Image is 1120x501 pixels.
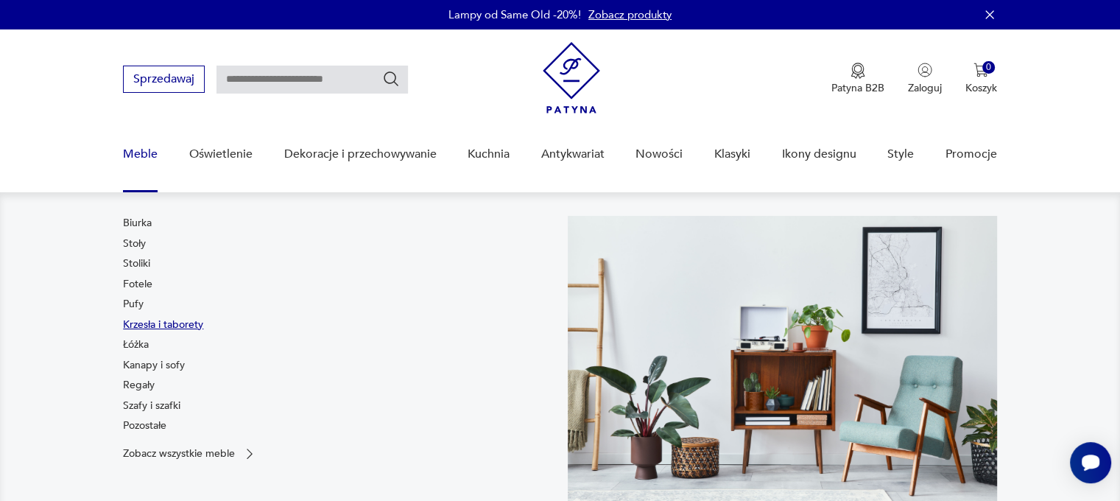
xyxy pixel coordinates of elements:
[123,318,203,332] a: Krzesła i taborety
[448,7,581,22] p: Lampy od Same Old -20%!
[382,70,400,88] button: Szukaj
[1070,442,1111,483] iframe: Smartsupp widget button
[123,358,185,373] a: Kanapy i sofy
[714,126,750,183] a: Klasyki
[908,63,942,95] button: Zaloguj
[123,449,235,458] p: Zobacz wszystkie meble
[831,63,884,95] button: Patyna B2B
[543,42,600,113] img: Patyna - sklep z meblami i dekoracjami vintage
[283,126,436,183] a: Dekoracje i przechowywanie
[189,126,253,183] a: Oświetlenie
[123,66,205,93] button: Sprzedawaj
[468,126,510,183] a: Kuchnia
[973,63,988,77] img: Ikona koszyka
[123,126,158,183] a: Meble
[887,126,914,183] a: Style
[918,63,932,77] img: Ikonka użytkownika
[831,81,884,95] p: Patyna B2B
[831,63,884,95] a: Ikona medaluPatyna B2B
[123,256,150,271] a: Stoliki
[123,75,205,85] a: Sprzedawaj
[965,81,997,95] p: Koszyk
[123,446,257,461] a: Zobacz wszystkie meble
[123,378,155,393] a: Regały
[850,63,865,79] img: Ikona medalu
[908,81,942,95] p: Zaloguj
[965,63,997,95] button: 0Koszyk
[588,7,672,22] a: Zobacz produkty
[123,237,146,251] a: Stoły
[541,126,605,183] a: Antykwariat
[635,126,683,183] a: Nowości
[123,297,144,312] a: Pufy
[781,126,856,183] a: Ikony designu
[945,126,997,183] a: Promocje
[123,216,152,231] a: Biurka
[982,61,995,74] div: 0
[123,418,166,433] a: Pozostałe
[123,337,149,352] a: Łóżka
[123,277,152,292] a: Fotele
[123,399,180,413] a: Szafy i szafki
